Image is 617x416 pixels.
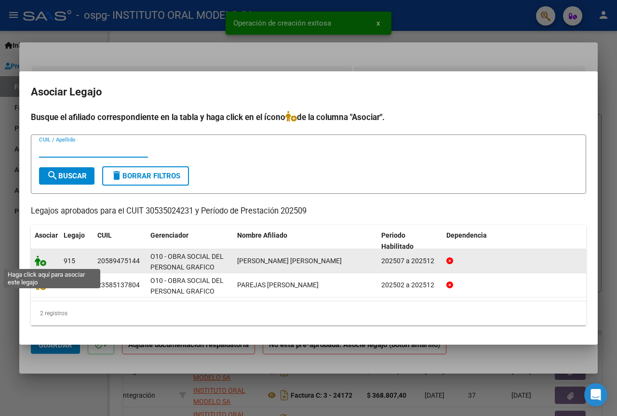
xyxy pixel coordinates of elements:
span: Nombre Afiliado [237,231,287,239]
div: 23585137804 [97,280,140,291]
span: Legajo [64,231,85,239]
button: Borrar Filtros [102,166,189,186]
span: CUIL [97,231,112,239]
span: 708 [64,281,75,289]
div: 20589475144 [97,255,140,267]
h4: Busque el afiliado correspondiente en la tabla y haga click en el ícono de la columna "Asociar". [31,111,586,123]
div: Open Intercom Messenger [584,383,607,406]
span: Gerenciador [150,231,188,239]
div: 202502 a 202512 [381,280,439,291]
datatable-header-cell: Asociar [31,225,60,257]
span: Dependencia [446,231,487,239]
mat-icon: search [47,170,58,181]
datatable-header-cell: Legajo [60,225,94,257]
div: 202507 a 202512 [381,255,439,267]
span: 915 [64,257,75,265]
span: O10 - OBRA SOCIAL DEL PERSONAL GRAFICO [150,253,224,271]
span: Borrar Filtros [111,172,180,180]
div: 2 registros [31,301,586,325]
datatable-header-cell: Gerenciador [147,225,233,257]
span: ARAUJO PEREZ HECTOR PAULINO [237,257,342,265]
span: Periodo Habilitado [381,231,414,250]
datatable-header-cell: Dependencia [443,225,587,257]
button: Buscar [39,167,94,185]
span: Buscar [47,172,87,180]
span: O10 - OBRA SOCIAL DEL PERSONAL GRAFICO [150,277,224,295]
h2: Asociar Legajo [31,83,586,101]
datatable-header-cell: CUIL [94,225,147,257]
datatable-header-cell: Periodo Habilitado [377,225,443,257]
datatable-header-cell: Nombre Afiliado [233,225,377,257]
span: Asociar [35,231,58,239]
span: PAREJAS LUCIANA JAZMIN [237,281,319,289]
p: Legajos aprobados para el CUIT 30535024231 y Período de Prestación 202509 [31,205,586,217]
mat-icon: delete [111,170,122,181]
